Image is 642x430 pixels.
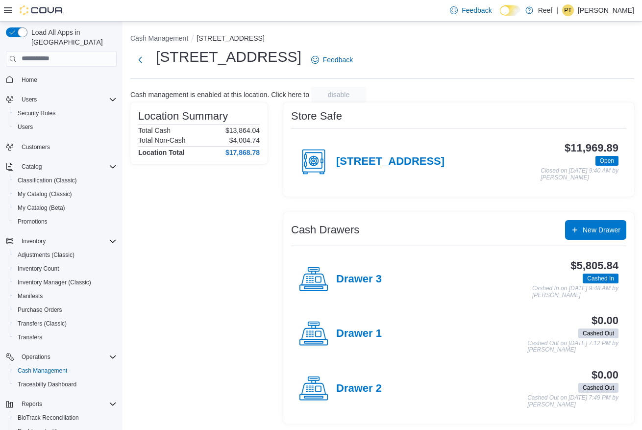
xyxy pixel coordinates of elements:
[14,318,117,329] span: Transfers (Classic)
[307,50,357,70] a: Feedback
[2,140,121,154] button: Customers
[541,168,618,181] p: Closed on [DATE] 9:40 AM by [PERSON_NAME]
[311,87,366,102] button: disable
[18,398,117,410] span: Reports
[18,292,43,300] span: Manifests
[336,382,382,395] h4: Drawer 2
[18,333,42,341] span: Transfers
[14,290,47,302] a: Manifests
[138,136,186,144] h6: Total Non-Cash
[595,156,618,166] span: Open
[18,94,117,105] span: Users
[10,174,121,187] button: Classification (Classic)
[583,383,614,392] span: Cashed Out
[570,260,618,272] h3: $5,805.84
[14,412,83,424] a: BioTrack Reconciliation
[138,110,228,122] h3: Location Summary
[328,90,349,100] span: disable
[138,149,185,156] h4: Location Total
[10,289,121,303] button: Manifests
[130,34,188,42] button: Cash Management
[578,329,618,338] span: Cashed Out
[583,329,614,338] span: Cashed Out
[18,218,48,226] span: Promotions
[225,126,260,134] p: $13,864.04
[197,34,264,42] button: [STREET_ADDRESS]
[2,73,121,87] button: Home
[592,369,618,381] h3: $0.00
[10,262,121,276] button: Inventory Count
[18,367,67,375] span: Cash Management
[565,142,618,154] h3: $11,969.89
[10,106,121,120] button: Security Roles
[130,50,150,70] button: Next
[10,411,121,425] button: BioTrack Reconciliation
[10,330,121,344] button: Transfers
[14,277,117,288] span: Inventory Manager (Classic)
[18,161,117,173] span: Catalog
[565,220,626,240] button: New Drawer
[2,160,121,174] button: Catalog
[10,276,121,289] button: Inventory Manager (Classic)
[446,0,495,20] a: Feedback
[14,202,117,214] span: My Catalog (Beta)
[14,175,117,186] span: Classification (Classic)
[18,94,41,105] button: Users
[2,397,121,411] button: Reports
[323,55,353,65] span: Feedback
[18,306,62,314] span: Purchase Orders
[22,76,37,84] span: Home
[336,273,382,286] h4: Drawer 3
[2,234,121,248] button: Inventory
[336,328,382,340] h4: Drawer 1
[14,365,117,377] span: Cash Management
[18,190,72,198] span: My Catalog (Classic)
[600,156,614,165] span: Open
[14,365,71,377] a: Cash Management
[22,237,46,245] span: Inventory
[156,47,301,67] h1: [STREET_ADDRESS]
[583,274,618,283] span: Cashed In
[18,414,79,422] span: BioTrack Reconciliation
[527,395,618,408] p: Cashed Out on [DATE] 7:49 PM by [PERSON_NAME]
[592,315,618,327] h3: $0.00
[18,109,55,117] span: Security Roles
[27,27,117,47] span: Load All Apps in [GEOGRAPHIC_DATA]
[14,249,117,261] span: Adjustments (Classic)
[10,378,121,391] button: Traceabilty Dashboard
[10,248,121,262] button: Adjustments (Classic)
[527,340,618,354] p: Cashed Out on [DATE] 7:12 PM by [PERSON_NAME]
[14,263,63,275] a: Inventory Count
[22,96,37,103] span: Users
[10,120,121,134] button: Users
[14,379,80,390] a: Traceabilty Dashboard
[2,350,121,364] button: Operations
[18,123,33,131] span: Users
[14,216,117,228] span: Promotions
[14,188,76,200] a: My Catalog (Classic)
[10,215,121,228] button: Promotions
[10,317,121,330] button: Transfers (Classic)
[14,304,117,316] span: Purchase Orders
[462,5,492,15] span: Feedback
[556,4,558,16] p: |
[14,412,117,424] span: BioTrack Reconciliation
[14,290,117,302] span: Manifests
[14,263,117,275] span: Inventory Count
[336,155,444,168] h4: [STREET_ADDRESS]
[18,141,117,153] span: Customers
[22,143,50,151] span: Customers
[564,4,571,16] span: PT
[14,202,69,214] a: My Catalog (Beta)
[14,331,46,343] a: Transfers
[18,351,117,363] span: Operations
[225,149,260,156] h4: $17,868.78
[18,74,41,86] a: Home
[130,33,634,45] nav: An example of EuiBreadcrumbs
[538,4,553,16] p: Reef
[583,225,620,235] span: New Drawer
[562,4,574,16] div: Payton Tromblee
[14,318,71,329] a: Transfers (Classic)
[22,353,50,361] span: Operations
